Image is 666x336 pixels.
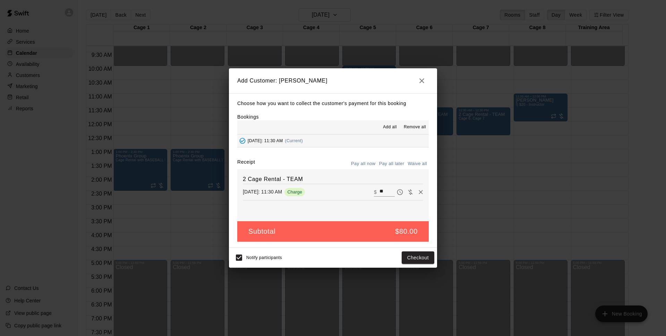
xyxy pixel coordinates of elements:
[383,124,397,131] span: Add all
[285,138,303,143] span: (Current)
[402,251,434,264] button: Checkout
[248,227,275,236] h5: Subtotal
[284,189,305,195] span: Charge
[246,255,282,260] span: Notify participants
[229,68,437,93] h2: Add Customer: [PERSON_NAME]
[395,227,418,236] h5: $80.00
[377,158,406,169] button: Pay all later
[416,187,426,197] button: Remove
[243,188,282,195] p: [DATE]: 11:30 AM
[374,189,377,196] p: $
[404,124,426,131] span: Remove all
[379,122,401,133] button: Add all
[405,189,416,195] span: Waive payment
[237,135,429,147] button: Added - Collect Payment[DATE]: 11:30 AM(Current)
[237,99,429,108] p: Choose how you want to collect the customer's payment for this booking
[395,189,405,195] span: Pay later
[243,175,423,184] h6: 2 Cage Rental - TEAM
[401,122,429,133] button: Remove all
[237,136,248,146] button: Added - Collect Payment
[237,158,255,169] label: Receipt
[237,114,259,120] label: Bookings
[406,158,429,169] button: Waive all
[248,138,283,143] span: [DATE]: 11:30 AM
[349,158,377,169] button: Pay all now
